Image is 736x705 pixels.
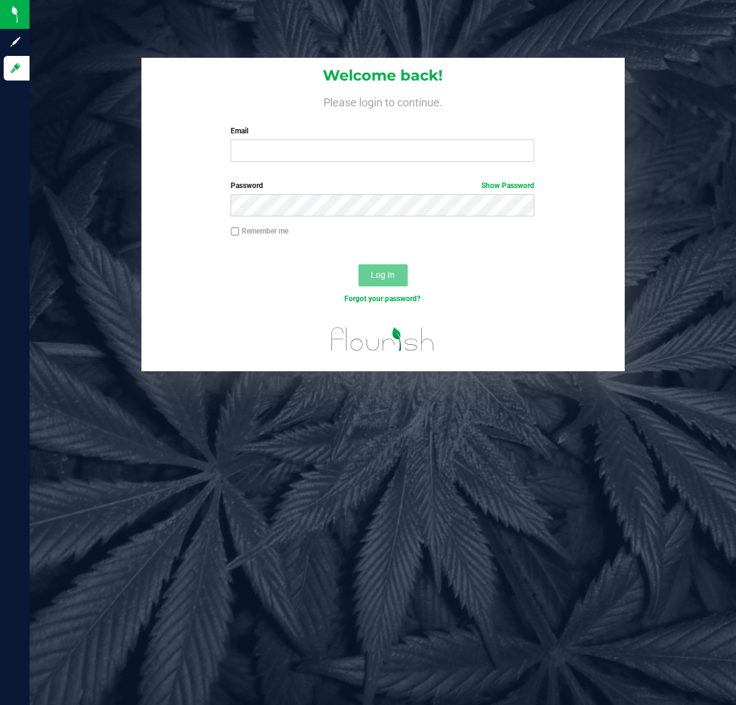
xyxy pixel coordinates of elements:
span: Password [231,181,263,190]
a: Forgot your password? [344,294,421,303]
h1: Welcome back! [141,68,625,84]
span: Log In [371,270,395,280]
img: flourish_logo.svg [322,317,443,361]
input: Remember me [231,227,239,236]
label: Remember me [231,226,288,237]
a: Show Password [481,181,534,190]
inline-svg: Log in [9,62,22,74]
button: Log In [358,264,408,286]
h4: Please login to continue. [141,93,625,108]
inline-svg: Sign up [9,36,22,48]
label: Email [231,125,534,136]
